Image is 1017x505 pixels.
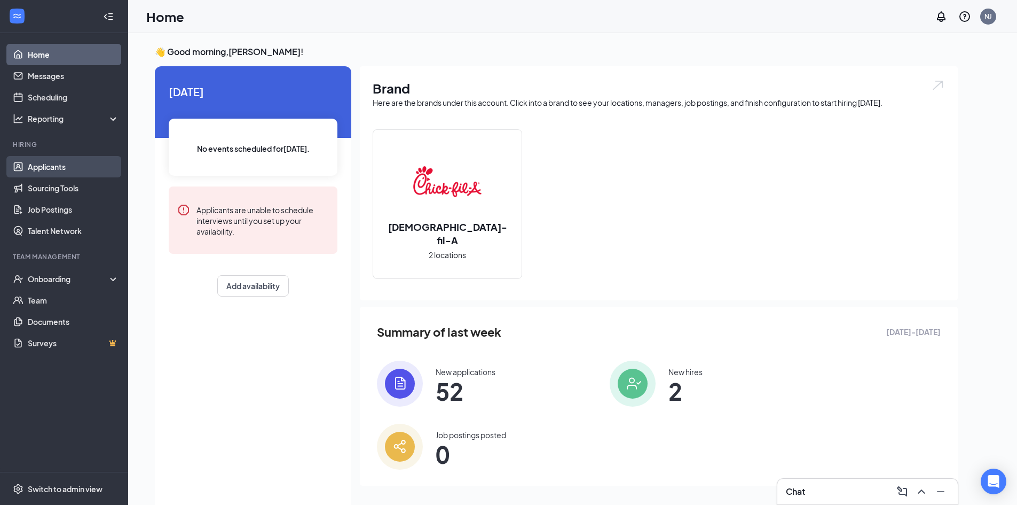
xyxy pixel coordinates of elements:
div: Hiring [13,140,117,149]
div: Onboarding [28,274,110,284]
svg: QuestionInfo [958,10,971,23]
div: Applicants are unable to schedule interviews until you set up your availability. [196,204,329,237]
span: No events scheduled for [DATE] . [197,143,310,154]
span: 52 [436,382,495,401]
svg: Minimize [934,485,947,498]
div: New applications [436,367,495,377]
span: [DATE] [169,83,337,100]
span: Summary of last week [377,323,501,341]
div: Team Management [13,252,117,261]
a: Talent Network [28,220,119,242]
a: Scheduling [28,87,119,108]
svg: Analysis [13,113,23,124]
a: Documents [28,311,119,332]
a: Job Postings [28,199,119,220]
h2: [DEMOGRAPHIC_DATA]-fil-A [373,220,522,247]
button: ComposeMessage [894,483,911,500]
img: icon [377,424,423,470]
a: Messages [28,65,119,87]
svg: UserCheck [13,274,23,284]
button: ChevronUp [913,483,930,500]
h1: Home [146,7,184,26]
button: Add availability [217,275,289,297]
svg: ComposeMessage [896,485,909,498]
svg: WorkstreamLogo [12,11,22,21]
div: Switch to admin view [28,484,103,494]
a: SurveysCrown [28,332,119,354]
a: Sourcing Tools [28,177,119,199]
div: New hires [668,367,703,377]
h3: Chat [786,486,805,498]
a: Applicants [28,156,119,177]
div: Reporting [28,113,120,124]
div: Here are the brands under this account. Click into a brand to see your locations, managers, job p... [373,97,945,108]
img: open.6027fd2a22e1237b5b06.svg [931,79,945,91]
img: icon [610,361,656,407]
h1: Brand [373,79,945,97]
svg: Error [177,204,190,216]
svg: ChevronUp [915,485,928,498]
img: Chick-fil-A [413,147,482,216]
span: 2 locations [429,249,466,261]
div: Job postings posted [436,430,506,440]
svg: Settings [13,484,23,494]
svg: Collapse [103,11,114,22]
span: 2 [668,382,703,401]
a: Home [28,44,119,65]
img: icon [377,361,423,407]
button: Minimize [932,483,949,500]
a: Team [28,290,119,311]
div: NJ [984,12,992,21]
div: Open Intercom Messenger [981,469,1006,494]
svg: Notifications [935,10,948,23]
span: 0 [436,445,506,464]
span: [DATE] - [DATE] [886,326,941,338]
h3: 👋 Good morning, [PERSON_NAME] ! [155,46,958,58]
